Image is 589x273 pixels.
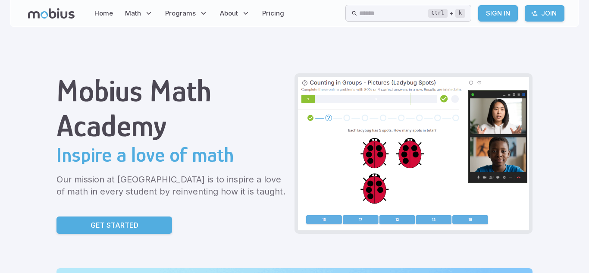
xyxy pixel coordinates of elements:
[478,5,518,22] a: Sign In
[92,3,116,23] a: Home
[428,8,465,19] div: +
[125,9,141,18] span: Math
[56,73,288,143] h1: Mobius Math Academy
[260,3,287,23] a: Pricing
[525,5,564,22] a: Join
[56,173,288,198] p: Our mission at [GEOGRAPHIC_DATA] is to inspire a love of math in every student by reinventing how...
[91,220,138,230] p: Get Started
[298,77,529,230] img: Grade 2 Class
[56,143,288,166] h2: Inspire a love of math
[455,9,465,18] kbd: k
[56,217,172,234] a: Get Started
[220,9,238,18] span: About
[165,9,196,18] span: Programs
[428,9,448,18] kbd: Ctrl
